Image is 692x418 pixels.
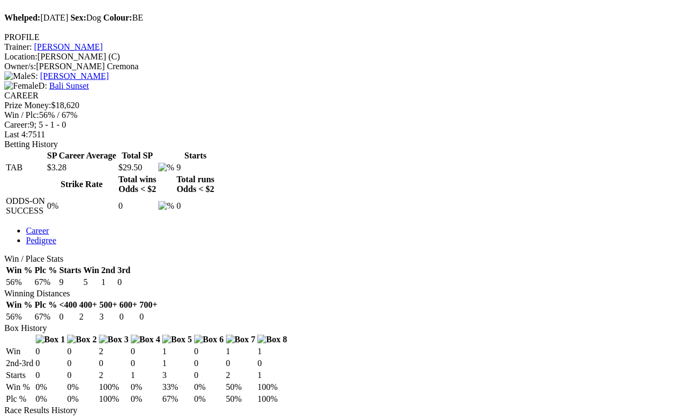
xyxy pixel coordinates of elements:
th: Total runs Odds < $2 [176,174,215,195]
td: 0% [194,382,224,393]
td: 0% [194,394,224,404]
td: 1 [225,346,256,357]
span: Win / Plc: [4,110,39,120]
td: 0 [194,358,224,369]
div: 7511 [4,130,688,140]
td: 33% [162,382,192,393]
th: Starts [58,265,82,276]
img: Box 6 [194,335,224,344]
th: Win [83,265,99,276]
td: 0 [194,370,224,381]
div: Box History [4,323,688,333]
th: <400 [58,300,77,310]
img: % [158,163,174,172]
th: Total wins Odds < $2 [118,174,157,195]
td: TAB [5,162,45,173]
td: 2 [98,370,129,381]
img: Male [4,71,31,81]
img: Box 5 [162,335,192,344]
div: Race Results History [4,406,688,415]
div: Win / Place Stats [4,254,688,264]
th: Win % [5,265,33,276]
img: Box 7 [226,335,256,344]
td: 56% [5,311,33,322]
td: 0% [130,382,161,393]
td: ODDS-ON SUCCESS [5,196,45,216]
img: Female [4,81,38,91]
div: 9; 5 - 1 - 0 [4,120,688,130]
a: [PERSON_NAME] [34,42,103,51]
b: Colour: [103,13,132,22]
img: Box 3 [99,335,129,344]
th: Win % [5,300,33,310]
td: 0 [35,346,66,357]
span: Location: [4,52,37,61]
td: 0 [35,358,66,369]
div: Winning Distances [4,289,688,298]
td: 0% [66,394,97,404]
td: 1 [130,370,161,381]
th: 600+ [119,300,138,310]
td: $29.50 [118,162,157,173]
td: 100% [257,394,288,404]
td: 0% [46,196,117,216]
td: 9 [58,277,82,288]
td: Win [5,346,34,357]
td: 0% [130,394,161,404]
td: 0 [194,346,224,357]
div: PROFILE [4,32,688,42]
td: 0 [139,311,158,322]
td: 100% [257,382,288,393]
td: 9 [176,162,215,173]
img: Box 4 [131,335,161,344]
td: 3 [99,311,118,322]
span: Last 4: [4,130,28,139]
a: Bali Sunset [49,81,89,90]
td: Starts [5,370,34,381]
span: S: [4,71,38,81]
th: SP Career Average [46,150,117,161]
span: Owner/s: [4,62,36,71]
th: Total SP [118,150,157,161]
span: Prize Money: [4,101,51,110]
th: Plc % [34,300,57,310]
td: 100% [98,394,129,404]
td: 1 [162,346,192,357]
td: 2nd-3rd [5,358,34,369]
td: 1 [101,277,116,288]
th: 700+ [139,300,158,310]
th: Plc % [34,265,57,276]
td: 56% [5,277,33,288]
td: Plc % [5,394,34,404]
span: BE [103,13,143,22]
td: 0 [117,277,131,288]
td: 0% [35,382,66,393]
td: 0 [119,311,138,322]
td: 0 [98,358,129,369]
td: 5 [83,277,99,288]
th: 2nd [101,265,116,276]
td: 0 [225,358,256,369]
img: Box 2 [67,335,97,344]
img: Box 8 [257,335,287,344]
span: [DATE] [4,13,68,22]
div: [PERSON_NAME] Cremona [4,62,688,71]
td: $3.28 [46,162,117,173]
th: 3rd [117,265,131,276]
th: Strike Rate [46,174,117,195]
th: 500+ [99,300,118,310]
td: 67% [34,311,57,322]
div: 56% / 67% [4,110,688,120]
td: 0 [130,346,161,357]
th: 400+ [79,300,98,310]
td: 0 [257,358,288,369]
td: 2 [79,311,98,322]
span: Career: [4,120,30,129]
td: 0 [66,346,97,357]
td: 1 [257,346,288,357]
td: 0 [35,370,66,381]
td: 100% [98,382,129,393]
td: 2 [225,370,256,381]
td: 0 [58,311,77,322]
span: Dog [70,13,101,22]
